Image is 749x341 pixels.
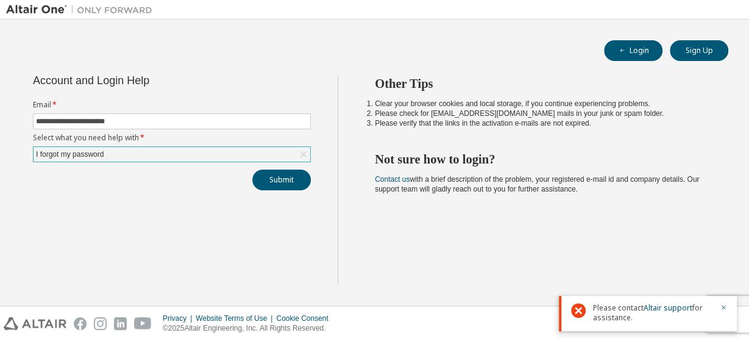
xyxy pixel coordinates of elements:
img: facebook.svg [74,317,87,330]
li: Please check for [EMAIL_ADDRESS][DOMAIN_NAME] mails in your junk or spam folder. [375,109,706,118]
p: © 2025 Altair Engineering, Inc. All Rights Reserved. [163,323,336,334]
img: youtube.svg [134,317,152,330]
h2: Not sure how to login? [375,151,706,167]
span: Please contact for assistance. [593,303,712,323]
div: Account and Login Help [33,76,255,85]
button: Login [604,40,662,61]
div: Cookie Consent [276,314,335,323]
img: Altair One [6,4,158,16]
div: Privacy [163,314,196,323]
a: Altair support [644,303,692,313]
div: Website Terms of Use [196,314,276,323]
span: with a brief description of the problem, your registered e-mail id and company details. Our suppo... [375,175,699,193]
button: Submit [252,170,311,190]
div: I forgot my password [34,147,310,162]
img: instagram.svg [94,317,107,330]
li: Clear your browser cookies and local storage, if you continue experiencing problems. [375,99,706,109]
li: Please verify that the links in the activation e-mails are not expired. [375,118,706,128]
h2: Other Tips [375,76,706,92]
label: Select what you need help with [33,133,311,143]
img: altair_logo.svg [4,317,66,330]
div: I forgot my password [34,148,105,161]
button: Sign Up [670,40,728,61]
a: Contact us [375,175,410,184]
img: linkedin.svg [114,317,127,330]
label: Email [33,100,311,110]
